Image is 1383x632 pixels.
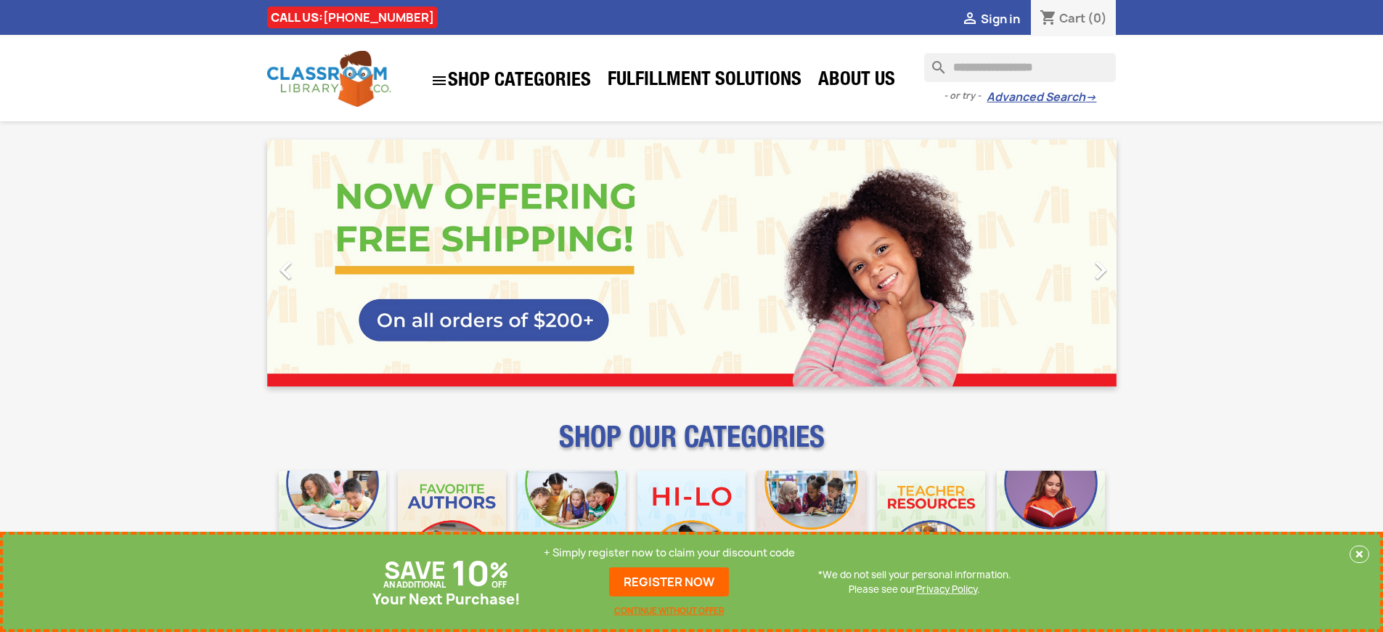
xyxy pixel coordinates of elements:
a: Fulfillment Solutions [600,67,809,96]
img: CLC_Fiction_Nonfiction_Mobile.jpg [757,471,865,579]
p: SHOP OUR CATEGORIES [267,433,1117,459]
i:  [1082,252,1119,288]
a: About Us [811,67,902,96]
span: (0) [1088,10,1107,26]
img: CLC_Phonics_And_Decodables_Mobile.jpg [518,471,626,579]
img: CLC_HiLo_Mobile.jpg [637,471,746,579]
i:  [268,252,304,288]
i: shopping_cart [1040,10,1057,28]
a: Next [989,139,1117,386]
a: Previous [267,139,395,386]
span: - or try - [944,89,987,103]
div: CALL US: [267,7,438,28]
a: [PHONE_NUMBER] [323,9,434,25]
img: CLC_Teacher_Resources_Mobile.jpg [877,471,985,579]
a:  Sign in [961,11,1020,27]
span: Cart [1059,10,1085,26]
img: Classroom Library Company [267,51,391,107]
a: SHOP CATEGORIES [423,65,598,97]
a: Advanced Search→ [987,90,1096,105]
ul: Carousel container [267,139,1117,386]
img: CLC_Dyslexia_Mobile.jpg [997,471,1105,579]
i:  [431,72,448,89]
input: Search [924,53,1116,82]
i: search [924,53,942,70]
span: Sign in [981,11,1020,27]
span: → [1085,90,1096,105]
img: CLC_Bulk_Mobile.jpg [279,471,387,579]
img: CLC_Favorite_Authors_Mobile.jpg [398,471,506,579]
i:  [961,11,979,28]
